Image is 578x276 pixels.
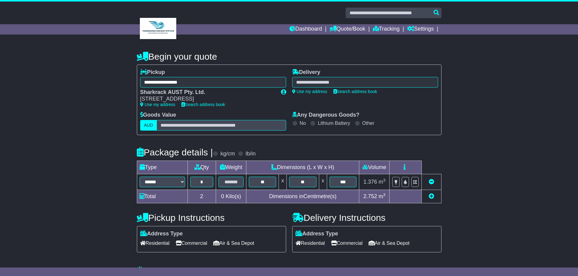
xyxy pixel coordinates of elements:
[246,190,359,203] td: Dimensions in Centimetre(s)
[140,69,165,76] label: Pickup
[289,24,322,35] a: Dashboard
[221,193,224,199] span: 0
[137,52,441,62] h4: Begin your quote
[279,174,287,190] td: x
[188,190,216,203] td: 2
[213,238,254,248] span: Air & Sea Depot
[363,179,377,185] span: 1.376
[383,192,386,197] sup: 3
[176,238,207,248] span: Commercial
[373,24,400,35] a: Tracking
[319,174,327,190] td: x
[359,161,390,174] td: Volume
[140,238,170,248] span: Residential
[331,238,363,248] span: Commercial
[292,89,327,94] a: Use my address
[407,24,434,35] a: Settings
[369,238,410,248] span: Air & Sea Depot
[140,102,175,107] a: Use my address
[296,231,338,237] label: Address Type
[318,120,350,126] label: Lithium Battery
[300,120,306,126] label: No
[140,112,176,118] label: Goods Value
[140,231,183,237] label: Address Type
[296,238,325,248] span: Residential
[220,151,235,157] label: kg/cm
[379,179,386,185] span: m
[137,266,441,276] h4: Warranty & Insurance
[140,120,157,131] label: AUD
[292,69,320,76] label: Delivery
[137,213,286,223] h4: Pickup Instructions
[216,161,246,174] td: Weight
[363,193,377,199] span: 2.752
[333,89,377,94] a: Search address book
[292,112,360,118] label: Any Dangerous Goods?
[245,151,255,157] label: lb/in
[140,89,275,96] div: Sharkrack AUST Pty. Ltd.
[362,120,374,126] label: Other
[330,24,365,35] a: Quote/Book
[140,96,275,102] div: [STREET_ADDRESS]
[216,190,246,203] td: Kilo(s)
[292,213,441,223] h4: Delivery Instructions
[137,147,213,157] h4: Package details |
[379,193,386,199] span: m
[246,161,359,174] td: Dimensions (L x W x H)
[429,193,434,199] a: Add new item
[137,190,188,203] td: Total
[181,102,225,107] a: Search address book
[188,161,216,174] td: Qty
[383,178,386,182] sup: 3
[137,161,188,174] td: Type
[429,179,434,185] a: Remove this item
